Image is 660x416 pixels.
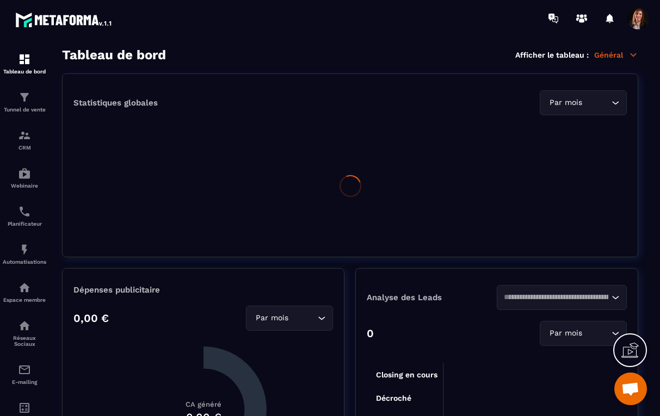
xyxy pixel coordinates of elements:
p: Espace membre [3,297,46,303]
a: formationformationTunnel de vente [3,83,46,121]
p: Webinaire [3,183,46,189]
p: Statistiques globales [73,98,158,108]
div: Search for option [540,321,627,346]
p: E-mailing [3,379,46,385]
tspan: Closing en cours [376,370,437,380]
span: Par mois [253,312,291,324]
p: Planificateur [3,221,46,227]
p: Tableau de bord [3,69,46,74]
a: Ouvrir le chat [614,372,647,405]
input: Search for option [504,291,609,303]
p: Général [594,50,638,60]
a: automationsautomationsWebinaire [3,159,46,197]
a: formationformationTableau de bord [3,45,46,83]
p: 0,00 € [73,312,109,325]
a: emailemailE-mailing [3,355,46,393]
input: Search for option [291,312,315,324]
img: formation [18,129,31,142]
div: Search for option [497,285,627,310]
tspan: Décroché [376,394,411,402]
div: Search for option [540,90,627,115]
input: Search for option [584,97,609,109]
img: social-network [18,319,31,332]
p: Tunnel de vente [3,107,46,113]
p: Réseaux Sociaux [3,335,46,347]
p: CRM [3,145,46,151]
span: Par mois [547,327,584,339]
a: automationsautomationsEspace membre [3,273,46,311]
input: Search for option [584,327,609,339]
img: email [18,363,31,376]
a: automationsautomationsAutomatisations [3,235,46,273]
p: 0 [367,327,374,340]
h3: Tableau de bord [62,47,166,63]
a: formationformationCRM [3,121,46,159]
div: Search for option [246,306,333,331]
p: Analyse des Leads [367,293,497,302]
img: automations [18,167,31,180]
a: schedulerschedulerPlanificateur [3,197,46,235]
p: Dépenses publicitaire [73,285,333,295]
p: Automatisations [3,259,46,265]
img: logo [15,10,113,29]
img: formation [18,91,31,104]
p: Afficher le tableau : [515,51,589,59]
a: social-networksocial-networkRéseaux Sociaux [3,311,46,355]
img: automations [18,243,31,256]
img: accountant [18,401,31,414]
img: automations [18,281,31,294]
span: Par mois [547,97,584,109]
img: scheduler [18,205,31,218]
img: formation [18,53,31,66]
